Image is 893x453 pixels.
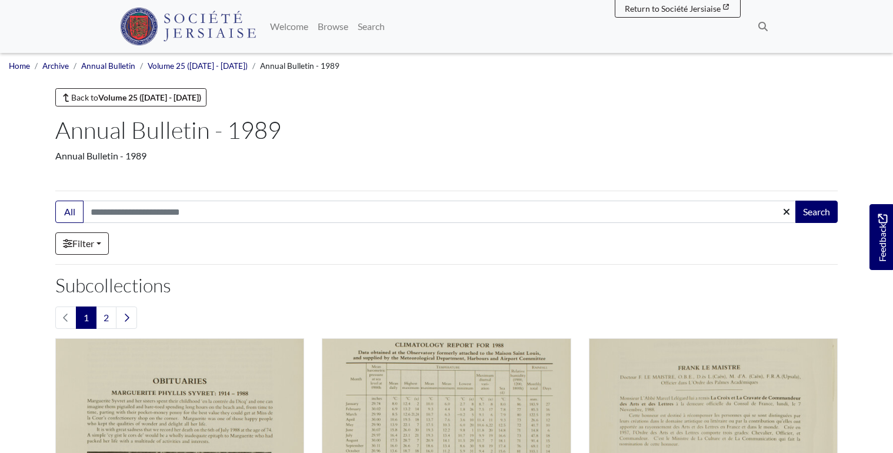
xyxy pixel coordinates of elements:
a: Search [353,15,389,38]
span: Goto page 1 [76,307,96,329]
h2: Subcollections [55,274,838,297]
div: Annual Bulletin - 1989 [55,149,838,163]
nav: pagination [55,307,838,329]
a: Next page [116,307,137,329]
a: Home [9,61,30,71]
h1: Annual Bulletin - 1989 [55,116,838,144]
img: Société Jersiaise [120,8,256,45]
a: Goto page 2 [96,307,116,329]
a: Société Jersiaise logo [120,5,256,48]
a: Welcome [265,15,313,38]
a: Volume 25 ([DATE] - [DATE]) [148,61,248,71]
span: Annual Bulletin - 1989 [260,61,339,71]
a: Annual Bulletin [81,61,135,71]
li: Previous page [55,307,76,329]
span: Return to Société Jersiaise [625,4,721,14]
strong: Volume 25 ([DATE] - [DATE]) [98,92,201,102]
button: Search [795,201,838,223]
a: Filter [55,232,109,255]
input: Search this collection... [83,201,797,223]
a: Archive [42,61,69,71]
a: Would you like to provide feedback? [869,204,893,270]
button: All [55,201,84,223]
span: Feedback [875,214,889,261]
a: Back toVolume 25 ([DATE] - [DATE]) [55,88,206,106]
a: Browse [313,15,353,38]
